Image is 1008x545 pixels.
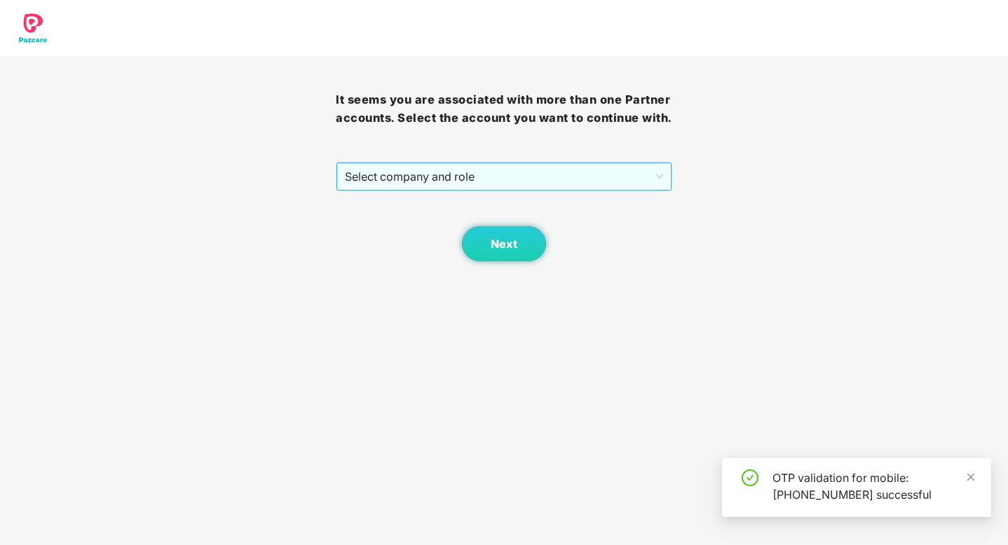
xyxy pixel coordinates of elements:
span: check-circle [742,469,758,486]
h3: It seems you are associated with more than one Partner accounts. Select the account you want to c... [336,91,672,127]
button: Next [462,226,546,261]
span: close [966,472,976,482]
span: Select company and role [345,163,662,190]
div: OTP validation for mobile: [PHONE_NUMBER] successful [772,469,974,503]
span: Next [491,237,517,251]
